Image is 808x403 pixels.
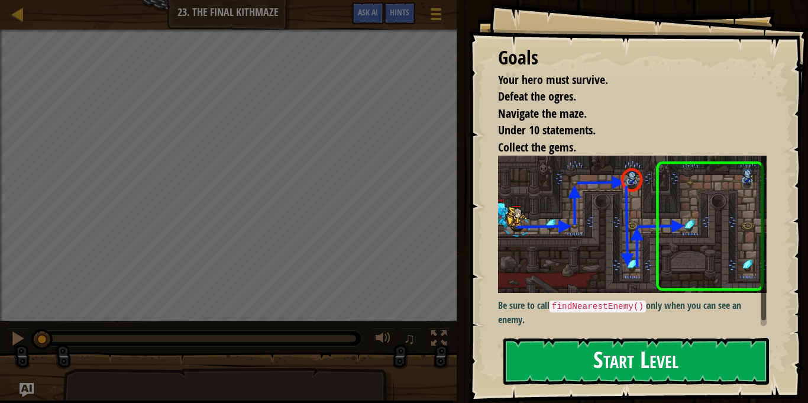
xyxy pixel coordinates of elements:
span: Your hero must survive. [498,72,608,88]
p: Be sure to call only when you can see an enemy. [498,299,767,326]
img: The final kithmaze [498,156,767,293]
span: Collect the gems. [498,139,576,155]
li: Your hero must survive. [483,72,764,89]
span: ♫ [403,330,415,347]
span: Under 10 statements. [498,122,596,138]
button: Start Level [503,338,769,385]
button: Ctrl + P: Pause [6,328,30,352]
div: Goals [498,44,767,72]
button: Toggle fullscreen [427,328,451,352]
li: Under 10 statements. [483,122,764,139]
span: Hints [390,7,409,18]
li: Defeat the ogres. [483,88,764,105]
span: Navigate the maze. [498,105,587,121]
code: findNearestEnemy() [550,301,646,312]
span: Ask AI [358,7,378,18]
button: Adjust volume [371,328,395,352]
span: Defeat the ogres. [498,88,576,104]
button: ♫ [401,328,421,352]
button: Ask AI [352,2,384,24]
li: Navigate the maze. [483,105,764,122]
button: Ask AI [20,383,34,397]
button: Show game menu [421,2,451,30]
li: Collect the gems. [483,139,764,156]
